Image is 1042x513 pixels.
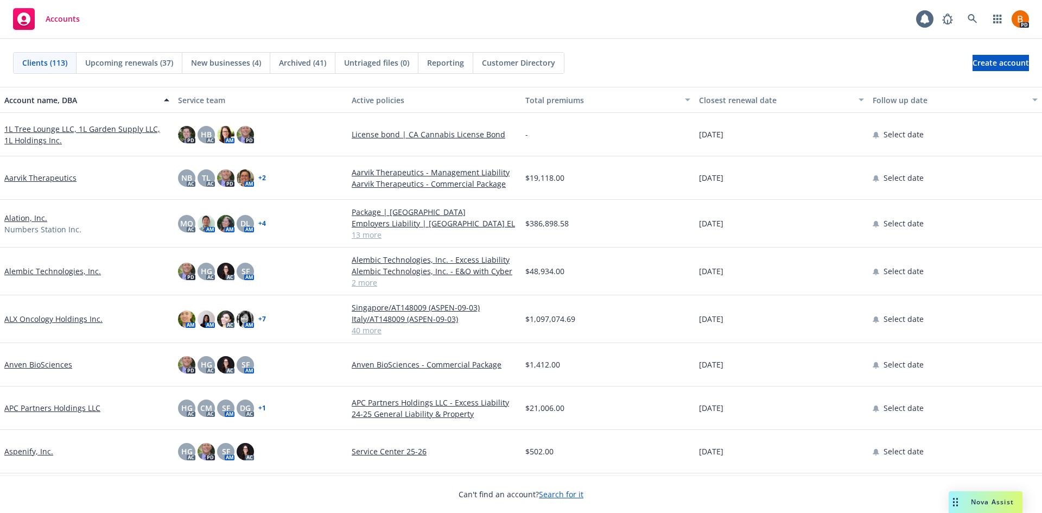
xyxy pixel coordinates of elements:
span: HG [201,265,212,277]
span: [DATE] [699,129,723,140]
img: photo [217,215,234,232]
a: + 7 [258,316,266,322]
a: 2 more [352,277,517,288]
span: DL [240,218,250,229]
button: Service team [174,87,347,113]
span: Accounts [46,15,80,23]
a: Anven BioSciences [4,359,72,370]
img: photo [178,126,195,143]
span: New businesses (4) [191,57,261,68]
a: License bond | CA Cannabis License Bond [352,129,517,140]
a: Alembic Technologies, Inc. - E&O with Cyber [352,265,517,277]
img: photo [1012,10,1029,28]
span: SF [222,446,230,457]
span: Customer Directory [482,57,555,68]
span: Untriaged files (0) [344,57,409,68]
img: photo [198,215,215,232]
a: 1L Tree Lounge LLC, 1L Garden Supply LLC, 1L Holdings Inc. [4,123,169,146]
img: photo [198,311,215,328]
div: Total premiums [525,94,678,106]
img: photo [217,311,234,328]
div: Account name, DBA [4,94,157,106]
div: Closest renewal date [699,94,852,106]
a: + 2 [258,175,266,181]
img: photo [198,443,215,460]
a: Package | [GEOGRAPHIC_DATA] [352,206,517,218]
span: - [525,129,528,140]
button: Active policies [347,87,521,113]
a: Alation, Inc. [4,212,47,224]
img: photo [217,126,234,143]
div: Active policies [352,94,517,106]
span: Select date [884,129,924,140]
span: DG [240,402,251,414]
span: HG [201,359,212,370]
a: Employers Liability | [GEOGRAPHIC_DATA] EL [352,218,517,229]
span: Clients (113) [22,57,67,68]
img: photo [178,263,195,280]
span: HG [181,402,193,414]
a: 24-25 General Liability & Property [352,408,517,420]
a: Alembic Technologies, Inc. - Excess Liability [352,254,517,265]
img: photo [237,126,254,143]
button: Follow up date [868,87,1042,113]
span: CM [200,402,212,414]
a: Aarvik Therapeutics - Commercial Package [352,178,517,189]
a: 40 more [352,325,517,336]
a: Accounts [9,4,84,34]
span: TL [202,172,211,183]
a: 13 more [352,229,517,240]
img: photo [217,263,234,280]
a: Switch app [987,8,1008,30]
span: HG [181,446,193,457]
a: Report a Bug [937,8,958,30]
span: Numbers Station Inc. [4,224,81,235]
button: Closest renewal date [695,87,868,113]
a: Aspenify, Inc. [4,446,53,457]
a: Aarvik Therapeutics [4,172,77,183]
span: HB [201,129,212,140]
img: photo [178,311,195,328]
a: + 4 [258,220,266,227]
button: Total premiums [521,87,695,113]
span: Upcoming renewals (37) [85,57,173,68]
a: Italy/AT148009 (ASPEN-09-03) [352,313,517,325]
img: photo [237,311,254,328]
a: Singapore/AT148009 (ASPEN-09-03) [352,302,517,313]
span: Reporting [427,57,464,68]
a: Search [962,8,983,30]
div: Service team [178,94,343,106]
a: + 1 [258,405,266,411]
img: photo [237,443,254,460]
a: APC Partners Holdings LLC - Excess Liability [352,397,517,408]
img: photo [217,356,234,373]
span: SF [242,265,250,277]
span: SF [242,359,250,370]
a: Service Center 25-26 [352,446,517,457]
div: Follow up date [873,94,1026,106]
span: SF [222,402,230,414]
span: NB [181,172,192,183]
img: photo [237,169,254,187]
span: Archived (41) [279,57,326,68]
a: APC Partners Holdings LLC [4,402,100,414]
span: MQ [180,218,193,229]
a: Aarvik Therapeutics - Management Liability [352,167,517,178]
img: photo [217,169,234,187]
a: ALX Oncology Holdings Inc. [4,313,103,325]
img: photo [178,356,195,373]
span: Create account [973,53,1029,73]
a: Alembic Technologies, Inc. [4,265,101,277]
a: Create account [973,55,1029,71]
a: Anven BioSciences - Commercial Package [352,359,517,370]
